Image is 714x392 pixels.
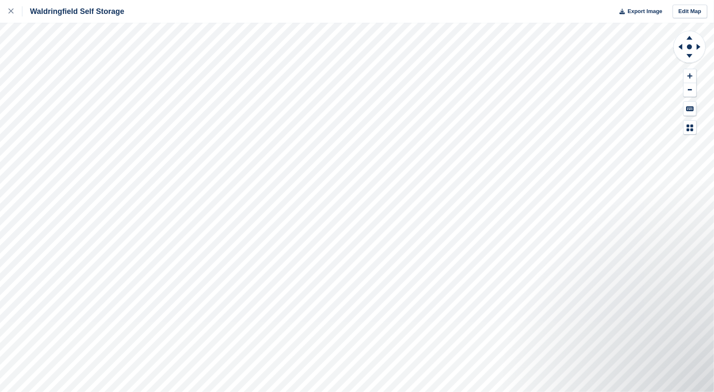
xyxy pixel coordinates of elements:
[684,121,696,135] button: Map Legend
[22,6,124,16] div: Waldringfield Self Storage
[673,5,707,19] a: Edit Map
[627,7,662,16] span: Export Image
[684,102,696,116] button: Keyboard Shortcuts
[614,5,662,19] button: Export Image
[684,69,696,83] button: Zoom In
[684,83,696,97] button: Zoom Out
